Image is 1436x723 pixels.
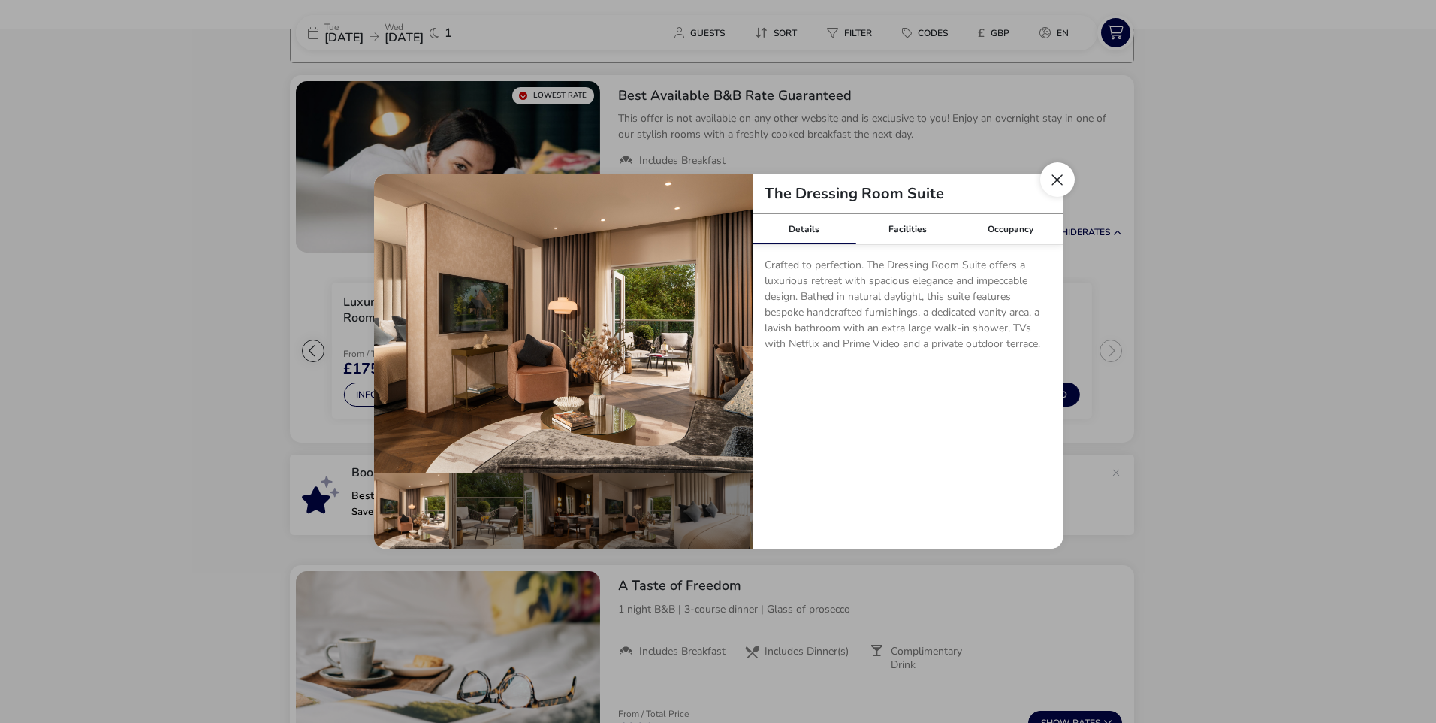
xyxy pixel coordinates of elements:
p: Crafted to perfection. The Dressing Room Suite offers a luxurious retreat with spacious elegance ... [765,257,1051,358]
div: Details [753,214,856,244]
div: details [374,174,1063,549]
button: Close dialog [1040,162,1075,197]
img: 924038294406c2d5d628f0a27d7738130d7fc690d95b0939ba3b875654863eef [374,174,753,473]
div: Facilities [855,214,959,244]
h2: The Dressing Room Suite [753,186,956,201]
div: Occupancy [959,214,1063,244]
